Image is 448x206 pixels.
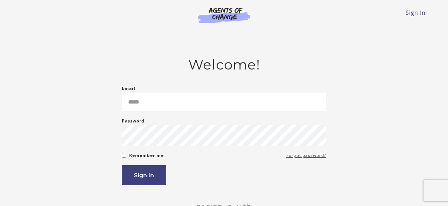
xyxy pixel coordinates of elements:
label: Email [122,84,135,93]
img: Agents of Change Logo [190,7,258,23]
label: Remember me [129,151,164,160]
a: Forgot password? [286,151,326,160]
label: Password [122,117,145,125]
h2: Welcome! [122,57,326,73]
button: Sign in [122,165,166,185]
a: Sign In [406,9,426,16]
